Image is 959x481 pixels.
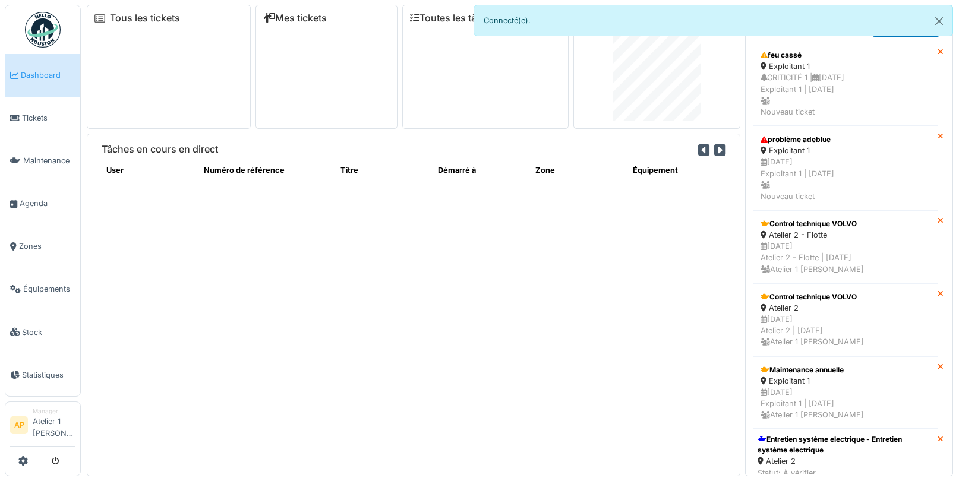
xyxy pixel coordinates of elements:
a: Statistiques [5,353,80,396]
a: Zones [5,225,80,268]
th: Titre [336,160,433,181]
span: translation missing: fr.shared.user [106,166,124,175]
a: Stock [5,311,80,353]
div: Exploitant 1 [761,61,930,72]
span: Stock [22,327,75,338]
li: AP [10,416,28,434]
div: Maintenance annuelle [761,365,930,375]
th: Démarré à [433,160,531,181]
div: Exploitant 1 [761,375,930,387]
div: feu cassé [761,50,930,61]
div: Exploitant 1 [761,145,930,156]
a: Toutes les tâches [410,12,499,24]
div: problème adeblue [761,134,930,145]
span: Statistiques [22,369,75,381]
a: Mes tickets [263,12,327,24]
span: Zones [19,240,75,252]
div: Atelier 2 - Flotte [761,229,930,240]
span: Maintenance [23,155,75,166]
div: Atelier 2 [758,455,933,467]
a: Dashboard [5,54,80,97]
div: Atelier 2 [761,302,930,314]
span: Tickets [22,112,75,124]
div: Connecté(e). [474,5,953,36]
span: Dashboard [21,69,75,81]
a: Control technique VOLVO Atelier 2 [DATE]Atelier 2 | [DATE] Atelier 1 [PERSON_NAME] [753,283,938,356]
div: [DATE] Atelier 2 | [DATE] Atelier 1 [PERSON_NAME] [761,314,930,348]
div: [DATE] Exploitant 1 | [DATE] Atelier 1 [PERSON_NAME] [761,387,930,421]
a: Agenda [5,182,80,225]
div: [DATE] Atelier 2 - Flotte | [DATE] Atelier 1 [PERSON_NAME] [761,240,930,275]
button: Close [926,5,952,37]
th: Numéro de référence [199,160,336,181]
h6: Tâches en cours en direct [102,144,218,155]
th: Équipement [628,160,725,181]
div: Control technique VOLVO [761,292,930,302]
span: Équipements [23,283,75,295]
a: AP ManagerAtelier 1 [PERSON_NAME] [10,407,75,447]
li: Atelier 1 [PERSON_NAME] [33,407,75,444]
th: Zone [531,160,628,181]
a: Maintenance [5,140,80,182]
div: Entretien système electrique - Entretien système electrique [758,434,933,455]
a: feu cassé Exploitant 1 CRITICITÉ 1 |[DATE]Exploitant 1 | [DATE] Nouveau ticket [753,42,938,126]
span: Agenda [20,198,75,209]
div: CRITICITÉ 1 | [DATE] Exploitant 1 | [DATE] Nouveau ticket [761,72,930,118]
a: problème adeblue Exploitant 1 [DATE]Exploitant 1 | [DATE] Nouveau ticket [753,126,938,210]
a: Tickets [5,97,80,140]
a: Control technique VOLVO Atelier 2 - Flotte [DATE]Atelier 2 - Flotte | [DATE] Atelier 1 [PERSON_NAME] [753,210,938,283]
a: Tous les tickets [110,12,180,24]
a: Maintenance annuelle Exploitant 1 [DATE]Exploitant 1 | [DATE] Atelier 1 [PERSON_NAME] [753,356,938,429]
div: Control technique VOLVO [761,219,930,229]
div: Manager [33,407,75,416]
div: [DATE] Exploitant 1 | [DATE] Nouveau ticket [761,156,930,202]
a: Équipements [5,268,80,311]
img: Badge_color-CXgf-gQk.svg [25,12,61,48]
